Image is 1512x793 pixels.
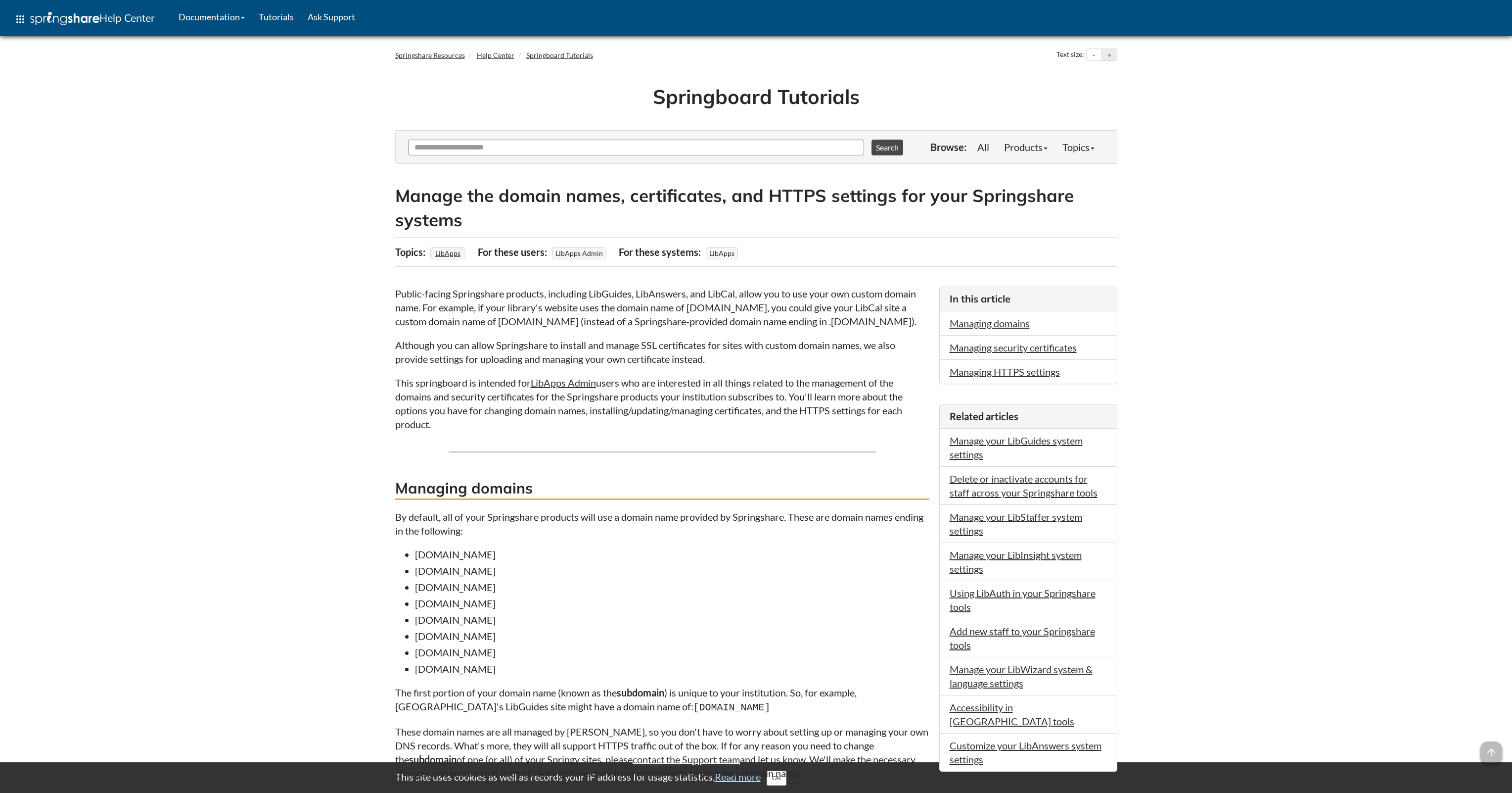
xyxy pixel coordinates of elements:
a: Manage your LibInsight system settings [950,549,1082,575]
span: apps [14,13,26,25]
button: Search [871,140,903,155]
a: Manage your LibWizard system & language settings [950,663,1093,689]
li: [DOMAIN_NAME] [415,645,929,659]
a: Topics [1055,137,1102,157]
a: Using LibAuth in your Springshare tools [950,587,1096,613]
a: Springshare Resources [395,51,465,59]
a: Customize your LibAnswers system settings [950,740,1101,765]
li: [DOMAIN_NAME] [415,564,929,578]
div: Text size: [1054,49,1086,61]
li: [DOMAIN_NAME] [415,662,929,676]
div: This site uses cookies as well as records your IP address for usage statistics. [385,770,1127,786]
h1: Springboard Tutorials [403,83,1110,110]
span: LibApps [706,247,738,259]
div: For these systems: [619,243,703,261]
a: Add new staff to your Springshare tools [950,625,1095,651]
p: These domain names are all managed by [PERSON_NAME], so you don't have to worry about setting up ... [395,725,929,780]
p: Although you can allow Springshare to install and manage SSL certificates for sites with custom d... [395,338,929,366]
a: Tutorials [252,4,301,29]
a: Manage your LibStaffer system settings [950,511,1082,537]
li: [DOMAIN_NAME] [415,629,929,643]
a: Manage your LibGuides system settings [950,435,1083,460]
a: Managing domains [950,317,1030,329]
a: apps Help Center [7,4,162,34]
a: Delete or inactivate accounts for staff across your Springshare tools [950,473,1098,498]
a: arrow_upward [1480,743,1502,754]
a: LibApps [434,246,462,260]
img: Springshare [30,12,99,25]
a: All [970,137,997,157]
li: [DOMAIN_NAME] [415,613,929,627]
span: arrow_upward [1480,742,1502,763]
a: Springboard Tutorials [526,51,593,59]
span: LibApps Admin [552,247,606,259]
button: Decrease text size [1087,49,1101,61]
span: Help Center [99,11,155,24]
a: Products [997,137,1055,157]
li: [DOMAIN_NAME] [415,596,929,610]
a: Accessibility in [GEOGRAPHIC_DATA] tools [950,701,1074,727]
h2: Manage the domain names, certificates, and HTTPS settings for your Springshare systems [395,184,1117,232]
li: [DOMAIN_NAME] [415,580,929,594]
h3: In this article [950,292,1107,306]
a: Managing HTTPS settings [950,366,1060,378]
div: For these users: [478,243,550,261]
a: LibApps Admin [531,377,596,389]
h3: Managing domains [395,478,929,500]
p: Public-facing Springshare products, including LibGuides, LibAnswers, and LibCal, allow you to use... [395,287,929,328]
p: The first portion of your domain name (known as the ) is unique to your institution. So, for exam... [395,686,929,715]
a: contact the Support team [633,753,740,765]
a: Managing security certificates [950,342,1077,353]
a: Documentation [172,4,252,29]
span: Related articles [950,410,1018,422]
a: Help Center [477,51,514,59]
samp: [DOMAIN_NAME] [693,702,771,713]
li: [DOMAIN_NAME] [415,547,929,561]
p: This springboard is intended for users who are interested in all things related to the management... [395,376,929,431]
strong: subdomain [617,687,664,698]
a: Ask Support [301,4,362,29]
p: By default, all of your Springshare products will use a domain name provided by Springshare. Thes... [395,510,929,538]
button: Increase text size [1102,49,1117,61]
div: Topics: [395,243,428,261]
strong: subdomain [409,753,457,765]
p: Browse: [930,140,966,154]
